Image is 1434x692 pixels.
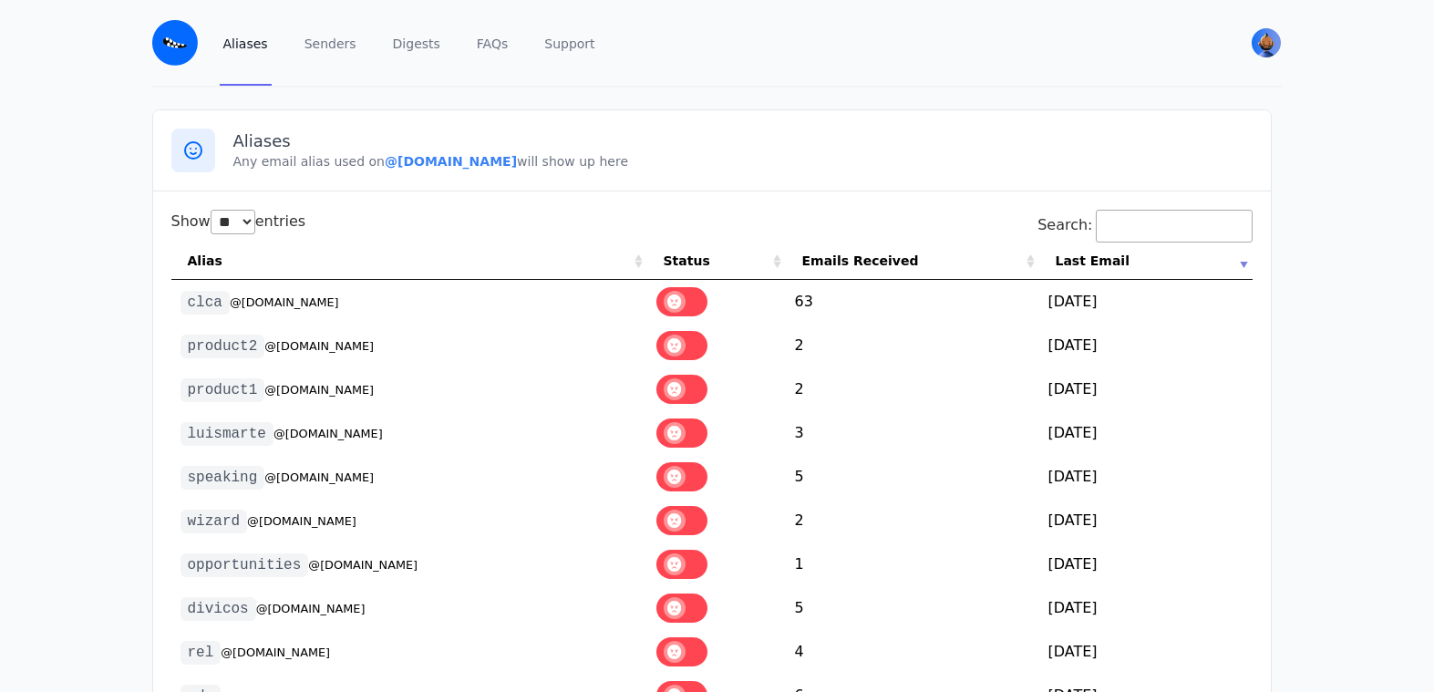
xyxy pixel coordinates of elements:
td: 4 [786,630,1039,674]
td: [DATE] [1039,324,1253,367]
code: wizard [181,510,248,533]
td: [DATE] [1039,586,1253,630]
code: luismarte [181,422,273,446]
td: 5 [786,586,1039,630]
code: speaking [181,466,265,490]
code: clca [181,291,230,315]
small: @[DOMAIN_NAME] [264,339,374,353]
code: rel [181,641,222,665]
td: 3 [786,411,1039,455]
code: product2 [181,335,265,358]
small: @[DOMAIN_NAME] [264,470,374,484]
img: Sherry's Avatar [1252,28,1281,57]
td: 5 [786,455,1039,499]
button: User menu [1250,26,1283,59]
td: [DATE] [1039,280,1253,324]
small: @[DOMAIN_NAME] [308,558,418,572]
td: 2 [786,367,1039,411]
td: 63 [786,280,1039,324]
small: @[DOMAIN_NAME] [247,514,356,528]
td: 1 [786,542,1039,586]
td: [DATE] [1039,630,1253,674]
th: Alias: activate to sort column ascending [171,243,647,280]
p: Any email alias used on will show up here [233,152,1253,170]
td: 2 [786,499,1039,542]
b: @[DOMAIN_NAME] [385,154,517,169]
small: @[DOMAIN_NAME] [256,602,366,615]
td: [DATE] [1039,542,1253,586]
th: Status: activate to sort column ascending [647,243,786,280]
small: @[DOMAIN_NAME] [273,427,383,440]
code: product1 [181,378,265,402]
select: Showentries [211,210,255,234]
h3: Aliases [233,130,1253,152]
label: Search: [1037,216,1252,233]
small: @[DOMAIN_NAME] [221,646,330,659]
td: [DATE] [1039,455,1253,499]
img: Email Monster [152,20,198,66]
input: Search: [1096,210,1253,243]
td: [DATE] [1039,411,1253,455]
code: divicos [181,597,256,621]
td: [DATE] [1039,499,1253,542]
th: Last Email: activate to sort column ascending [1039,243,1253,280]
small: @[DOMAIN_NAME] [264,383,374,397]
small: @[DOMAIN_NAME] [230,295,339,309]
code: opportunities [181,553,309,577]
th: Emails Received: activate to sort column ascending [786,243,1039,280]
td: [DATE] [1039,367,1253,411]
td: 2 [786,324,1039,367]
label: Show entries [171,212,306,230]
